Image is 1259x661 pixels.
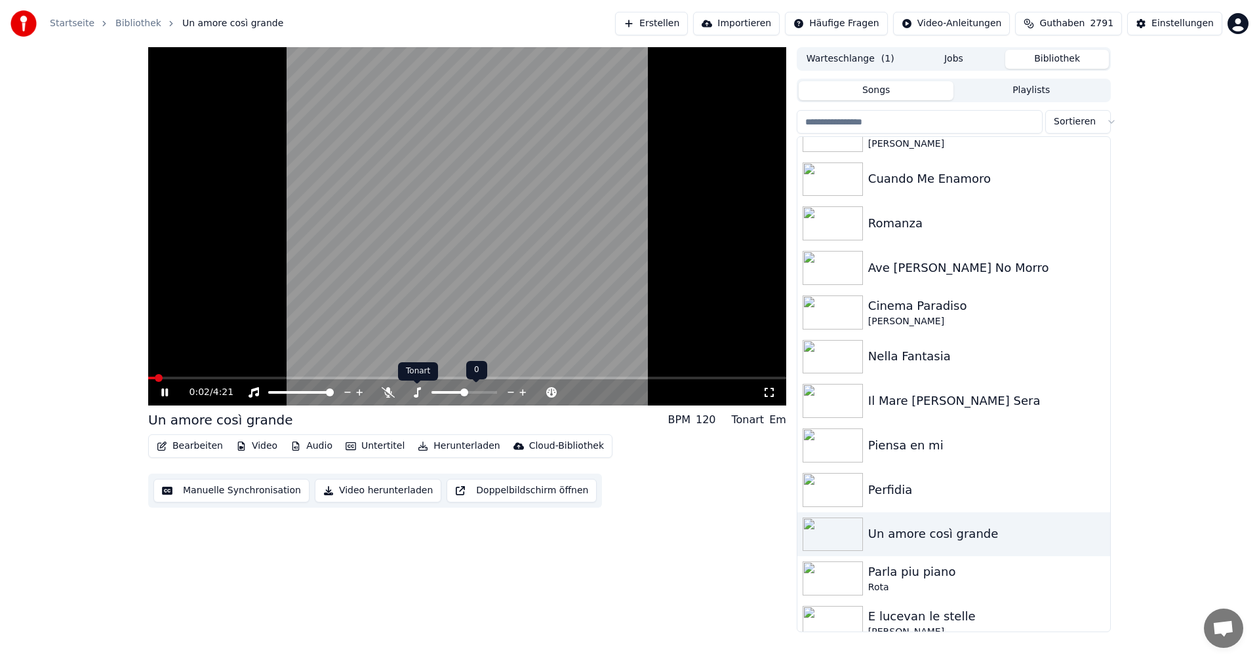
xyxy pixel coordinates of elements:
button: Bibliothek [1005,50,1109,69]
div: Rota [868,581,1105,594]
span: Sortieren [1054,115,1096,128]
span: Un amore così grande [182,17,283,30]
button: Häufige Fragen [785,12,888,35]
button: Untertitel [340,437,410,455]
button: Guthaben2791 [1015,12,1122,35]
div: [PERSON_NAME] [868,315,1105,328]
button: Songs [799,81,954,100]
span: 4:21 [213,386,233,399]
div: Piensa en mi [868,436,1105,455]
button: Importieren [693,12,780,35]
div: Tonart [732,412,765,428]
span: ( 1 ) [881,52,894,66]
span: Guthaben [1039,17,1085,30]
button: Bearbeiten [151,437,228,455]
div: Un amore così grande [868,525,1105,543]
div: / [190,386,221,399]
div: 120 [696,412,716,428]
div: Un amore così grande [148,411,293,429]
div: Cinema Paradiso [868,297,1105,315]
div: Cloud-Bibliothek [529,440,604,453]
span: 2791 [1090,17,1113,30]
span: 0:02 [190,386,210,399]
div: Perfidia [868,481,1105,499]
button: Video herunterladen [315,479,441,502]
div: [PERSON_NAME] [868,138,1105,151]
div: BPM [668,412,690,428]
div: Tonart [398,362,438,381]
div: Cuando Me Enamoro [868,170,1105,188]
button: Erstellen [615,12,688,35]
nav: breadcrumb [50,17,283,30]
div: Il Mare [PERSON_NAME] Sera [868,392,1105,410]
div: Em [769,412,786,428]
div: Parla piu piano [868,563,1105,581]
button: Manuelle Synchronisation [153,479,310,502]
div: E lucevan le stelle [868,607,1105,626]
button: Doppelbildschirm öffnen [447,479,597,502]
button: Herunterladen [412,437,505,455]
a: Chat öffnen [1204,609,1243,648]
a: Startseite [50,17,94,30]
button: Video [231,437,283,455]
div: 0 [466,361,487,379]
div: Romanza [868,214,1105,233]
div: Einstellungen [1151,17,1214,30]
div: Ave [PERSON_NAME] No Morro [868,259,1105,277]
button: Warteschlange [799,50,902,69]
a: Bibliothek [115,17,161,30]
button: Playlists [953,81,1109,100]
img: youka [10,10,37,37]
div: [PERSON_NAME] [868,626,1105,639]
button: Einstellungen [1127,12,1222,35]
button: Audio [285,437,338,455]
button: Video-Anleitungen [893,12,1010,35]
div: Nella Fantasia [868,347,1105,366]
button: Jobs [902,50,1006,69]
